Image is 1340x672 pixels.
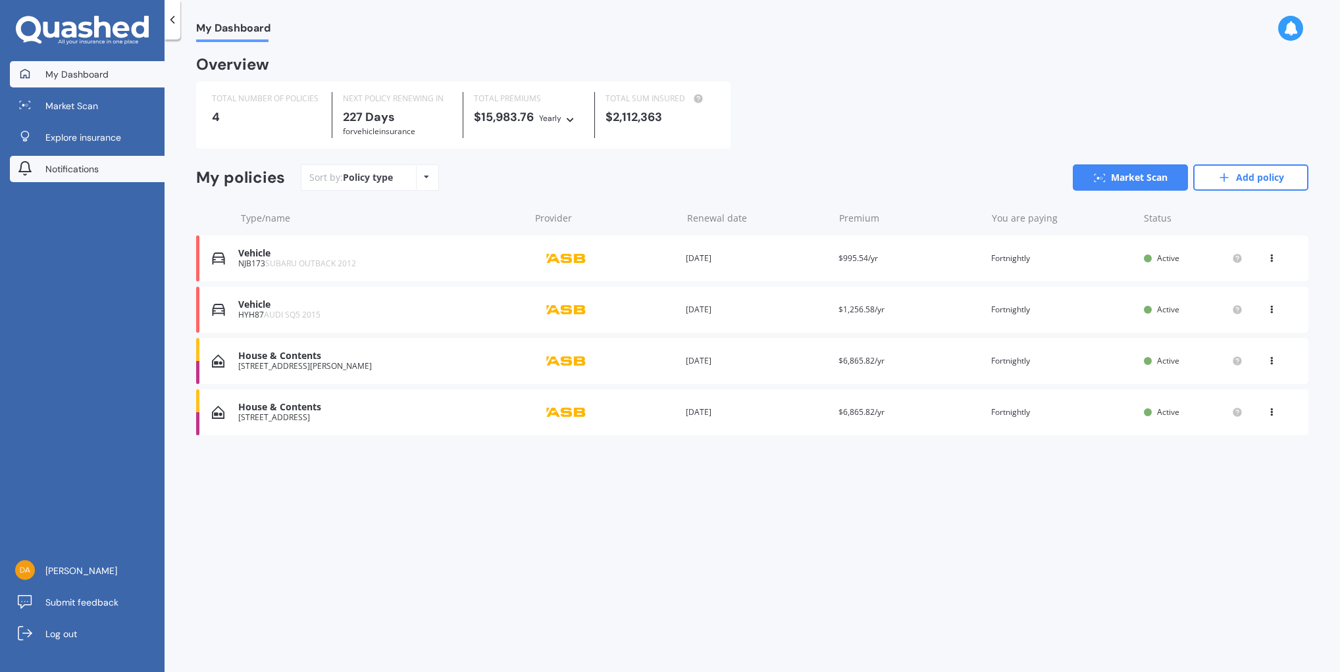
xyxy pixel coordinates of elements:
span: My Dashboard [196,22,271,39]
img: ASB [533,246,599,271]
div: [DATE] [686,303,828,316]
a: Market Scan [1073,164,1188,191]
div: Vehicle [238,299,523,310]
div: Provider [535,212,677,225]
div: [DATE] [686,252,828,265]
div: Fortnightly [991,354,1133,368]
div: [STREET_ADDRESS][PERSON_NAME] [238,362,523,371]
div: [DATE] [686,406,828,419]
div: $15,983.76 [474,110,583,125]
img: ASB [533,400,599,425]
img: ASB [533,348,599,373]
span: SUBARU OUTBACK 2012 [265,258,356,269]
div: Renewal date [687,212,829,225]
b: 227 Days [343,109,395,125]
div: Sort by: [309,171,393,184]
span: for Vehicle insurance [343,126,415,137]
a: My Dashboard [10,61,165,87]
span: AUDI SQ5 2015 [264,309,321,320]
span: $995.54/yr [838,252,878,264]
span: $1,256.58/yr [838,304,885,315]
div: 4 [212,110,321,124]
span: Log out [45,627,77,640]
div: NEXT POLICY RENEWING IN [343,92,452,105]
div: House & Contents [238,350,523,362]
div: Fortnightly [991,303,1133,316]
div: TOTAL NUMBER OF POLICIES [212,92,321,105]
a: Market Scan [10,93,165,119]
div: Yearly [539,112,561,125]
span: Active [1157,355,1179,366]
span: Active [1157,252,1179,264]
div: HYH87 [238,310,523,320]
div: You are paying [992,212,1133,225]
img: Vehicle [212,303,225,316]
span: Market Scan [45,99,98,112]
div: My policies [196,168,285,187]
span: Active [1157,406,1179,418]
span: [PERSON_NAME] [45,564,117,577]
a: Explore insurance [10,124,165,151]
div: Status [1144,212,1243,225]
div: Fortnightly [991,406,1133,419]
div: Vehicle [238,248,523,259]
span: $6,865.82/yr [838,355,885,366]
div: Policy type [343,171,393,184]
a: Submit feedback [10,589,165,615]
div: TOTAL PREMIUMS [474,92,583,105]
div: Fortnightly [991,252,1133,265]
a: Notifications [10,156,165,182]
span: Active [1157,304,1179,315]
div: Premium [839,212,981,225]
img: 084cbbb6167ed607e6597af71d19cdb8 [15,560,35,580]
div: [STREET_ADDRESS] [238,413,523,422]
div: Type/name [241,212,525,225]
span: Notifications [45,162,99,176]
div: [DATE] [686,354,828,368]
span: My Dashboard [45,68,109,81]
img: House & Contents [212,354,224,368]
a: Add policy [1193,164,1308,191]
span: $6,865.82/yr [838,406,885,418]
div: TOTAL SUM INSURED [606,92,715,105]
span: Submit feedback [45,596,118,609]
div: Overview [196,58,269,71]
a: [PERSON_NAME] [10,558,165,584]
div: $2,112,363 [606,110,715,124]
img: House & Contents [212,406,224,419]
div: House & Contents [238,402,523,413]
img: Vehicle [212,252,225,265]
span: Explore insurance [45,131,121,144]
img: ASB [533,297,599,322]
a: Log out [10,621,165,647]
div: NJB173 [238,259,523,268]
